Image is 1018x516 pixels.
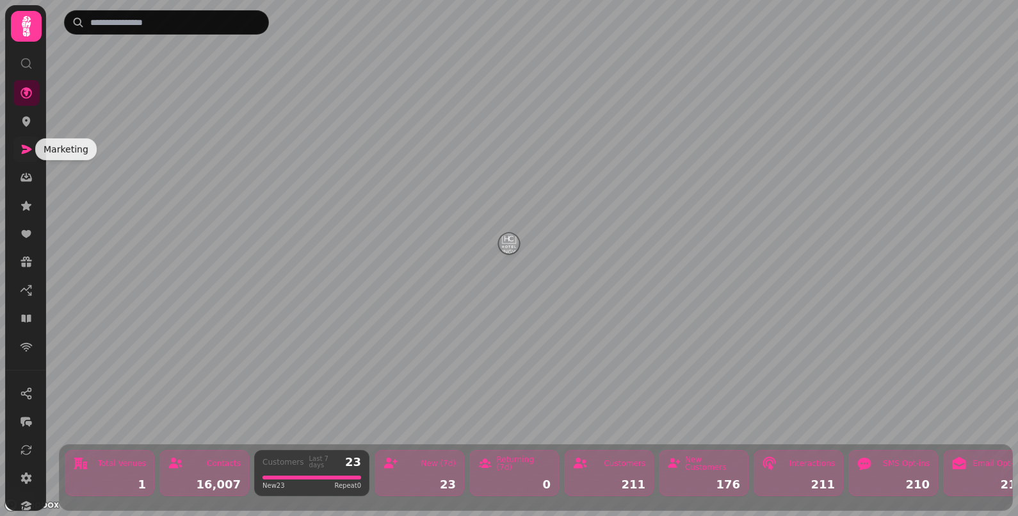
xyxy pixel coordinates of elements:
[496,456,551,471] div: Returning (7d)
[499,233,519,254] button: Hotel Collingwood - 56104
[73,479,146,490] div: 1
[4,497,60,512] a: Mapbox logo
[207,460,241,467] div: Contacts
[334,481,361,490] span: Repeat 0
[345,456,361,468] div: 23
[857,479,930,490] div: 210
[883,460,930,467] div: SMS Opt-ins
[421,460,456,467] div: New (7d)
[309,456,340,469] div: Last 7 days
[98,460,146,467] div: Total Venues
[572,479,645,490] div: 211
[383,479,456,490] div: 23
[789,460,835,467] div: Interactions
[478,479,551,490] div: 0
[685,456,740,471] div: New Customers
[263,458,304,466] div: Customers
[168,479,241,490] div: 16,007
[604,460,645,467] div: Customers
[35,138,97,160] div: Marketing
[667,479,740,490] div: 176
[263,481,285,490] span: New 23
[499,233,519,258] div: Map marker
[762,479,835,490] div: 211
